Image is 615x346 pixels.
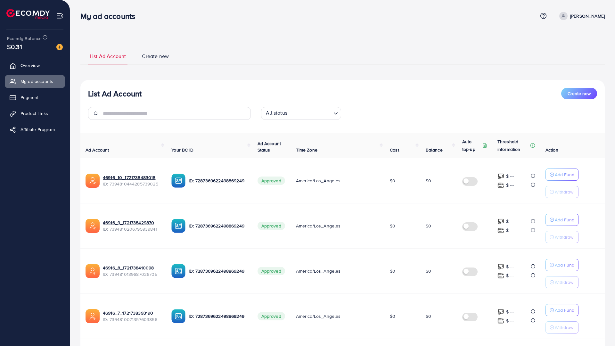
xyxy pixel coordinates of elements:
[189,312,247,320] p: ID: 7287369622498869249
[497,272,504,279] img: top-up amount
[570,12,605,20] p: [PERSON_NAME]
[86,147,109,153] span: Ad Account
[497,227,504,234] img: top-up amount
[545,321,578,334] button: Withdraw
[555,188,573,196] p: Withdraw
[171,147,193,153] span: Your BC ID
[545,169,578,181] button: Add Fund
[426,313,431,319] span: $0
[296,177,341,184] span: America/Los_Angeles
[171,264,185,278] img: ic-ba-acc.ded83a64.svg
[497,317,504,324] img: top-up amount
[142,53,169,60] span: Create new
[258,222,285,230] span: Approved
[390,223,395,229] span: $0
[6,9,50,19] img: logo
[506,272,514,279] p: $ ---
[86,219,100,233] img: ic-ads-acc.e4c84228.svg
[7,35,42,42] span: Ecomdy Balance
[20,110,48,117] span: Product Links
[171,174,185,188] img: ic-ba-acc.ded83a64.svg
[426,177,431,184] span: $0
[390,177,395,184] span: $0
[545,304,578,316] button: Add Fund
[103,174,156,181] a: 46916_10_1721738483018
[103,271,161,277] span: ID: 7394810139687026705
[296,223,341,229] span: America/Los_Angeles
[497,218,504,225] img: top-up amount
[497,309,504,315] img: top-up amount
[86,309,100,323] img: ic-ads-acc.e4c84228.svg
[103,265,154,271] a: 46916_8_1721738410098
[103,226,161,232] span: ID: 7394810206795939841
[103,174,161,187] div: <span class='underline'>46916_10_1721738483018</span></br>7394810444285739025
[545,259,578,271] button: Add Fund
[56,12,64,20] img: menu
[462,138,481,153] p: Auto top-up
[497,138,529,153] p: Threshold information
[261,107,341,120] div: Search for option
[296,147,317,153] span: Time Zone
[506,308,514,316] p: $ ---
[258,267,285,275] span: Approved
[289,108,331,118] input: Search for option
[506,263,514,270] p: $ ---
[171,219,185,233] img: ic-ba-acc.ded83a64.svg
[555,261,574,269] p: Add Fund
[7,42,22,51] span: $0.31
[506,172,514,180] p: $ ---
[86,174,100,188] img: ic-ads-acc.e4c84228.svg
[545,147,558,153] span: Action
[296,313,341,319] span: America/Los_Angeles
[258,312,285,320] span: Approved
[80,12,140,21] h3: My ad accounts
[56,44,63,50] img: image
[497,182,504,189] img: top-up amount
[20,62,40,69] span: Overview
[103,181,161,187] span: ID: 7394810444285739025
[545,231,578,243] button: Withdraw
[555,233,573,241] p: Withdraw
[426,147,443,153] span: Balance
[545,214,578,226] button: Add Fund
[103,265,161,278] div: <span class='underline'>46916_8_1721738410098</span></br>7394810139687026705
[296,268,341,274] span: America/Los_Angeles
[103,219,161,233] div: <span class='underline'>46916_9_1721738429870</span></br>7394810206795939841
[20,94,38,101] span: Payment
[189,222,247,230] p: ID: 7287369622498869249
[497,173,504,180] img: top-up amount
[545,276,578,288] button: Withdraw
[561,88,597,99] button: Create new
[568,90,591,97] span: Create new
[545,186,578,198] button: Withdraw
[90,53,126,60] span: List Ad Account
[506,227,514,234] p: $ ---
[426,223,431,229] span: $0
[86,264,100,278] img: ic-ads-acc.e4c84228.svg
[171,309,185,323] img: ic-ba-acc.ded83a64.svg
[20,78,53,85] span: My ad accounts
[426,268,431,274] span: $0
[103,219,154,226] a: 46916_9_1721738429870
[5,123,65,136] a: Affiliate Program
[258,140,281,153] span: Ad Account Status
[555,306,574,314] p: Add Fund
[265,108,289,118] span: All status
[5,91,65,104] a: Payment
[88,89,142,98] h3: List Ad Account
[506,218,514,225] p: $ ---
[557,12,605,20] a: [PERSON_NAME]
[5,59,65,72] a: Overview
[189,177,247,185] p: ID: 7287369622498869249
[497,263,504,270] img: top-up amount
[390,313,395,319] span: $0
[258,177,285,185] span: Approved
[555,324,573,331] p: Withdraw
[555,216,574,224] p: Add Fund
[20,126,55,133] span: Affiliate Program
[390,147,399,153] span: Cost
[390,268,395,274] span: $0
[103,310,153,316] a: 46916_7_1721738393190
[103,316,161,323] span: ID: 7394810071357603856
